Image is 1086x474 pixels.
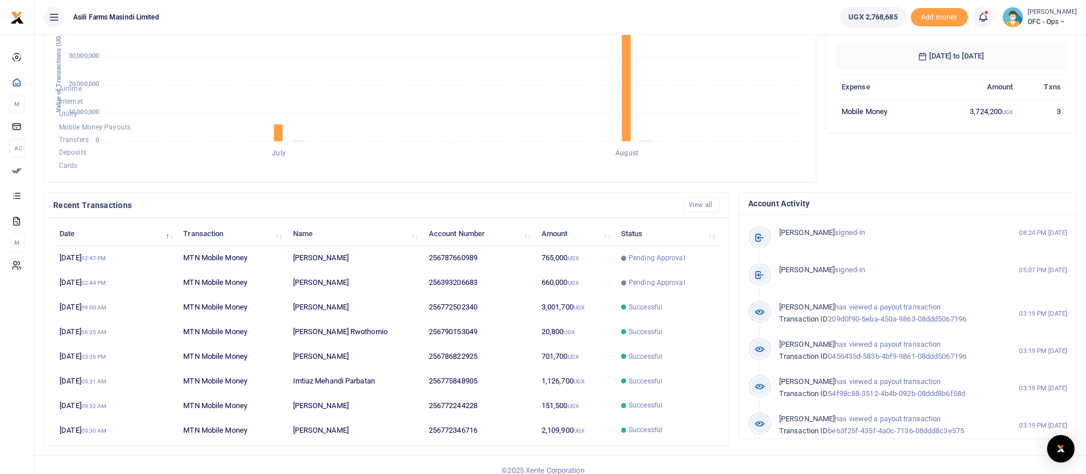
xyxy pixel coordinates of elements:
td: [PERSON_NAME] [286,246,422,271]
td: MTN Mobile Money [177,393,286,418]
span: Transaction ID [779,389,828,398]
td: [DATE] [53,393,177,418]
li: Toup your wallet [911,8,968,27]
td: 151,500 [535,393,615,418]
a: Add money [911,12,968,21]
td: 256775848905 [422,369,535,394]
small: 09:30 AM [81,428,107,434]
td: 3,001,700 [535,295,615,320]
span: [PERSON_NAME] [779,414,835,423]
th: Account Number: activate to sort column ascending [422,221,535,246]
td: [DATE] [53,369,177,394]
th: Transaction: activate to sort column ascending [177,221,286,246]
th: Date: activate to sort column descending [53,221,177,246]
span: OFC - Ops [1028,17,1077,27]
td: [PERSON_NAME] [286,393,422,418]
td: [DATE] [53,271,177,295]
td: [PERSON_NAME] [286,295,422,320]
small: 02:47 PM [81,255,106,261]
img: profile-user [1002,7,1023,28]
tspan: August [615,150,638,158]
span: Successful [629,327,662,337]
tspan: July [272,150,285,158]
small: 06:35 AM [81,329,107,335]
td: 256772346716 [422,418,535,442]
div: Open Intercom Messenger [1047,435,1075,463]
td: 1,126,700 [535,369,615,394]
span: Mobile Money Payouts [59,123,131,131]
span: Successful [629,302,662,312]
small: UGX [568,255,579,261]
span: [PERSON_NAME] [779,265,835,274]
span: Add money [911,8,968,27]
small: 03:36 PM [81,354,106,360]
small: 03:19 PM [DATE] [1019,421,1067,430]
td: [PERSON_NAME] [286,271,422,295]
h6: [DATE] to [DATE] [835,42,1067,70]
td: MTN Mobile Money [177,344,286,369]
td: [DATE] [53,320,177,344]
span: Internet [59,97,83,105]
small: UGX [568,354,579,360]
span: [PERSON_NAME] [779,303,835,311]
span: Cards [59,162,78,170]
img: logo-small [10,11,24,25]
span: Airtime [59,85,82,93]
span: Transfers [59,136,89,144]
span: UGX 2,768,685 [848,11,897,23]
small: 05:07 PM [DATE] [1019,265,1067,275]
tspan: 20,000,000 [69,80,99,88]
td: 2,109,900 [535,418,615,442]
li: Ac [9,139,25,158]
th: Txns [1020,75,1067,99]
th: Status: activate to sort column ascending [615,221,720,246]
td: 256393206683 [422,271,535,295]
small: UGX [568,280,579,286]
small: UGX [574,304,585,311]
td: Imtiaz Mehandi Parbatan [286,369,422,394]
p: has viewed a payout transaction 54f98c88-3512-4b4b-092b-08ddd8b6f58d [779,376,995,400]
tspan: 0 [96,136,99,144]
td: 765,000 [535,246,615,271]
text: Value of Transactions (UGX ) [55,28,62,113]
td: 3 [1020,99,1067,123]
li: M [9,233,25,252]
td: [DATE] [53,418,177,442]
small: 03:19 PM [DATE] [1019,346,1067,356]
th: Name: activate to sort column ascending [286,221,422,246]
span: Transaction ID [779,426,828,435]
td: MTN Mobile Money [177,320,286,344]
li: M [9,95,25,113]
th: Expense [835,75,930,99]
span: Successful [629,425,662,435]
td: MTN Mobile Money [177,369,286,394]
td: 256772244228 [422,393,535,418]
small: 03:19 PM [DATE] [1019,383,1067,393]
small: UGX [563,329,574,335]
h4: Recent Transactions [53,199,674,211]
h4: Account Activity [748,197,1067,210]
small: 02:44 PM [81,280,106,286]
td: MTN Mobile Money [177,295,286,320]
tspan: 30,000,000 [69,53,99,60]
td: [DATE] [53,295,177,320]
span: Pending Approval [629,253,685,263]
td: 256790153049 [422,320,535,344]
span: Asili Farms Masindi Limited [69,12,164,22]
td: 256787660989 [422,246,535,271]
td: [PERSON_NAME] [286,418,422,442]
small: 09:32 AM [81,403,107,409]
td: MTN Mobile Money [177,418,286,442]
small: 03:19 PM [DATE] [1019,309,1067,319]
a: profile-user [PERSON_NAME] OFC - Ops [1002,7,1077,28]
small: 08:24 PM [DATE] [1019,228,1067,238]
span: [PERSON_NAME] [779,228,835,237]
a: UGX 2,768,685 [840,7,906,28]
span: Transaction ID [779,352,828,361]
td: 660,000 [535,271,615,295]
p: has viewed a payout transaction be63f25f-435f-4a0c-7136-08ddd8c3e575 [779,413,995,437]
span: Successful [629,400,662,410]
td: Mobile Money [835,99,930,123]
small: UGX [574,428,585,434]
td: [DATE] [53,344,177,369]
